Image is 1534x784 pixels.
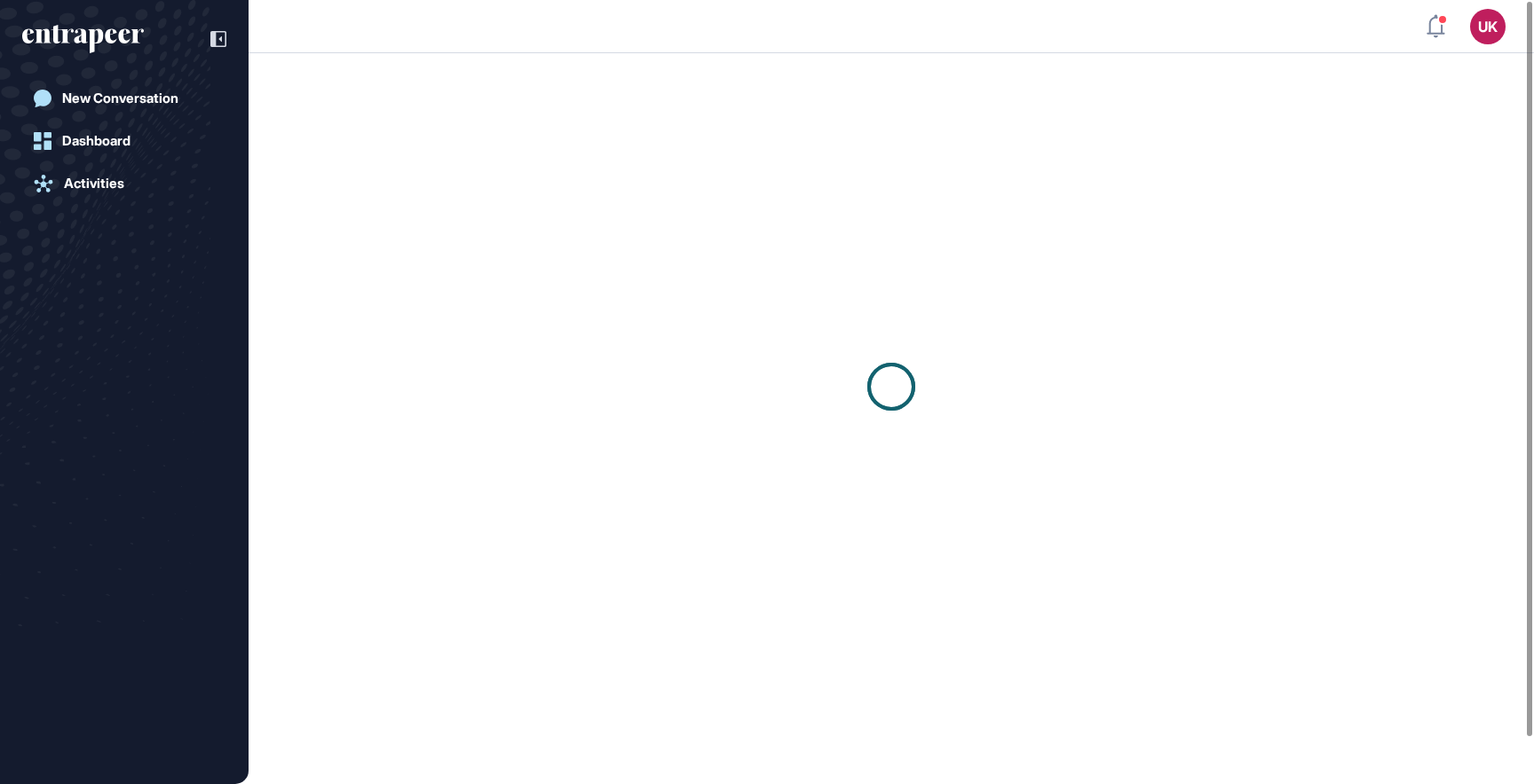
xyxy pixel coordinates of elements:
[1470,9,1506,44] button: UK
[62,90,178,106] div: New Conversation
[22,81,226,116] a: New Conversation
[22,166,226,201] a: Activities
[22,25,144,53] div: entrapeer-logo
[64,176,124,192] div: Activities
[62,133,130,149] div: Dashboard
[22,123,226,159] a: Dashboard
